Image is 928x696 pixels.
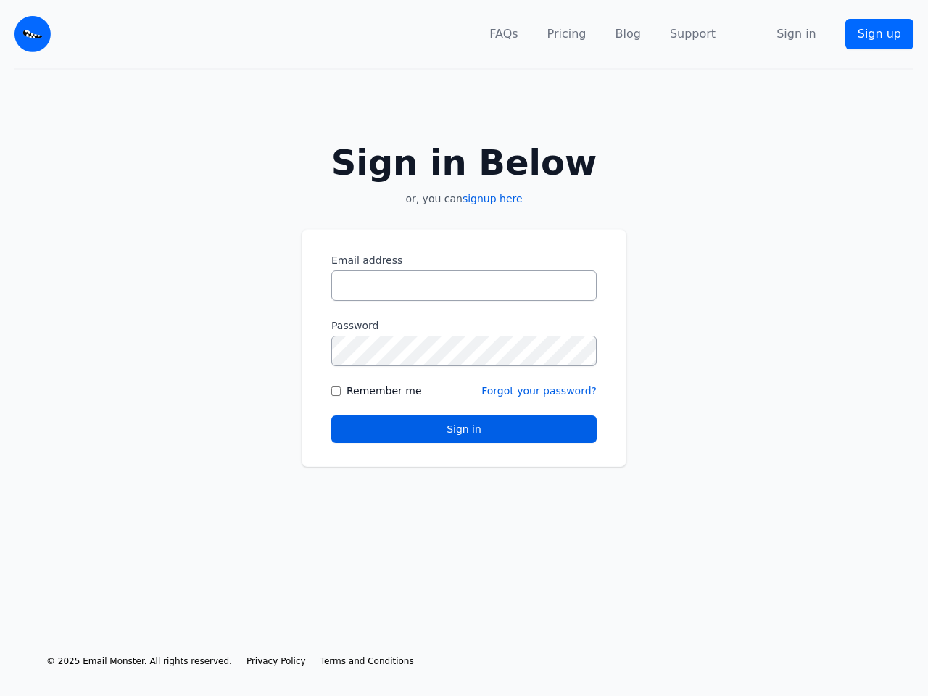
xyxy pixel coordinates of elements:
[776,25,816,43] a: Sign in
[246,656,306,666] span: Privacy Policy
[302,145,626,180] h2: Sign in Below
[481,385,597,397] a: Forgot your password?
[845,19,913,49] a: Sign up
[246,655,306,667] a: Privacy Policy
[331,415,597,443] button: Sign in
[46,655,232,667] li: © 2025 Email Monster. All rights reserved.
[331,318,597,333] label: Password
[320,656,414,666] span: Terms and Conditions
[463,193,523,204] a: signup here
[320,655,414,667] a: Terms and Conditions
[14,16,51,52] img: Email Monster
[489,25,518,43] a: FAQs
[331,253,597,268] label: Email address
[616,25,641,43] a: Blog
[347,384,422,398] label: Remember me
[547,25,587,43] a: Pricing
[302,191,626,206] p: or, you can
[670,25,716,43] a: Support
